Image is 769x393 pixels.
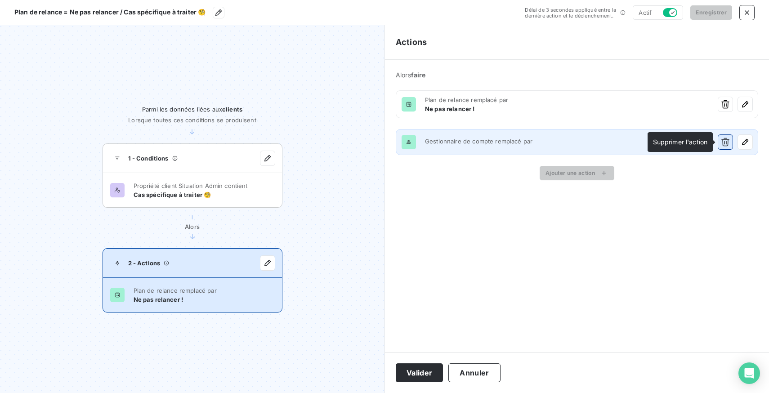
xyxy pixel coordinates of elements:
button: Valider [396,363,443,382]
span: faire [411,71,426,79]
span: Ne pas relancer ! [134,296,217,303]
span: Ne pas relancer ! [425,105,709,112]
span: Lorsque toutes ces conditions se produisent [128,116,256,124]
span: Parmi les données liées aux [142,106,242,113]
span: Plan de relance remplacé par [425,96,709,103]
span: Délai de 3 secondes appliqué entre la dernière action et le déclenchement. [525,7,616,19]
span: 2 - Actions [128,259,161,267]
button: Ajouter une action [540,166,614,180]
button: Enregistrer [690,5,732,20]
h5: Actions [396,36,427,49]
span: Gestionnaire de compte remplacé par [425,138,709,145]
span: Cas spécifique à traiter 🧐 [134,191,248,198]
span: Propriété client Situation Admin contient [134,182,248,189]
span: Alors [396,71,758,80]
span: Actif [639,9,652,16]
div: Open Intercom Messenger [738,362,760,384]
span: clients [222,106,242,113]
button: Annuler [448,363,500,382]
span: Plan de relance = Ne pas relancer / Cas spécifique à traiter 🧐 [14,8,206,16]
span: Plan de relance remplacé par [134,287,217,294]
span: Alors [185,219,200,232]
span: Supprimer l'action [653,138,708,146]
span: 1 - Conditions [128,155,169,162]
